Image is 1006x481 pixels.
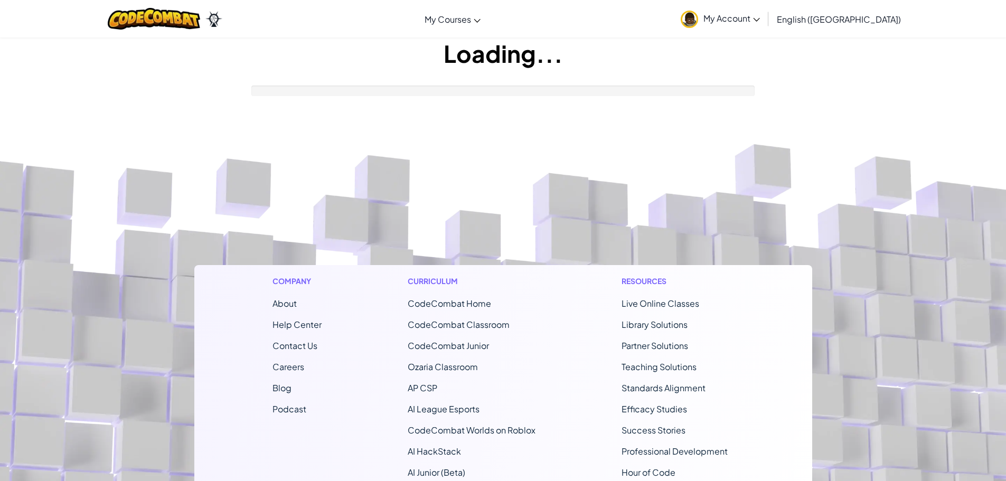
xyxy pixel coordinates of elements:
a: Partner Solutions [622,340,688,351]
span: My Account [703,13,760,24]
a: AI HackStack [408,446,461,457]
span: English ([GEOGRAPHIC_DATA]) [777,14,901,25]
h1: Resources [622,276,734,287]
a: Live Online Classes [622,298,699,309]
a: Efficacy Studies [622,403,687,414]
a: My Courses [419,5,486,33]
a: Careers [272,361,304,372]
a: AI League Esports [408,403,480,414]
a: English ([GEOGRAPHIC_DATA]) [772,5,906,33]
a: Teaching Solutions [622,361,697,372]
a: Standards Alignment [622,382,706,393]
a: Ozaria Classroom [408,361,478,372]
a: CodeCombat Junior [408,340,489,351]
h1: Curriculum [408,276,535,287]
a: AI Junior (Beta) [408,467,465,478]
a: CodeCombat Classroom [408,319,510,330]
a: Professional Development [622,446,728,457]
img: Ozaria [205,11,222,27]
a: CodeCombat Worlds on Roblox [408,425,535,436]
a: Library Solutions [622,319,688,330]
h1: Company [272,276,322,287]
span: CodeCombat Home [408,298,491,309]
img: avatar [681,11,698,28]
a: About [272,298,297,309]
a: My Account [675,2,765,35]
span: My Courses [425,14,471,25]
a: Hour of Code [622,467,675,478]
img: CodeCombat logo [108,8,200,30]
a: Success Stories [622,425,685,436]
a: Help Center [272,319,322,330]
a: Blog [272,382,292,393]
a: Podcast [272,403,306,414]
a: AP CSP [408,382,437,393]
span: Contact Us [272,340,317,351]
